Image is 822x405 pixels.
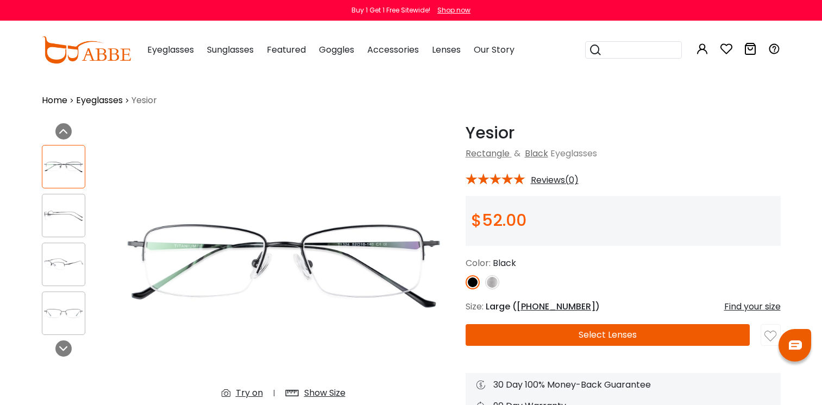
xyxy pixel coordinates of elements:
img: Yesior Black Titanium Eyeglasses , NosePads Frames from ABBE Glasses [42,156,85,178]
span: Lenses [432,43,461,56]
button: Select Lenses [466,324,750,346]
span: [PHONE_NUMBER] [517,300,595,313]
a: Home [42,94,67,107]
div: Find your size [724,300,781,313]
span: Our Story [474,43,514,56]
span: Black [493,257,516,269]
a: Eyeglasses [76,94,123,107]
span: Eyeglasses [147,43,194,56]
div: 30 Day 100% Money-Back Guarantee [476,378,770,391]
span: Yesior [131,94,157,107]
span: Goggles [319,43,354,56]
div: Buy 1 Get 1 Free Sitewide! [352,5,430,15]
span: Eyeglasses [550,147,597,160]
span: Featured [267,43,306,56]
span: $52.00 [471,208,526,232]
img: Yesior Black Titanium Eyeglasses , NosePads Frames from ABBE Glasses [42,205,85,226]
span: Large ( ) [486,300,600,313]
h1: Yesior [466,123,781,143]
span: Accessories [367,43,419,56]
div: Show Size [304,387,346,400]
div: Shop now [437,5,470,15]
span: Reviews(0) [531,175,579,185]
a: Black [525,147,548,160]
span: Size: [466,300,484,313]
a: Rectangle [466,147,510,160]
img: Yesior Black Titanium Eyeglasses , NosePads Frames from ABBE Glasses [42,254,85,275]
a: Shop now [432,5,470,15]
img: abbeglasses.com [42,36,131,64]
img: Yesior Black Titanium Eyeglasses , NosePads Frames from ABBE Glasses [42,303,85,324]
span: & [512,147,523,160]
span: Color: [466,257,491,269]
span: Sunglasses [207,43,254,56]
div: Try on [236,387,263,400]
img: like [764,330,776,342]
img: chat [789,340,802,350]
